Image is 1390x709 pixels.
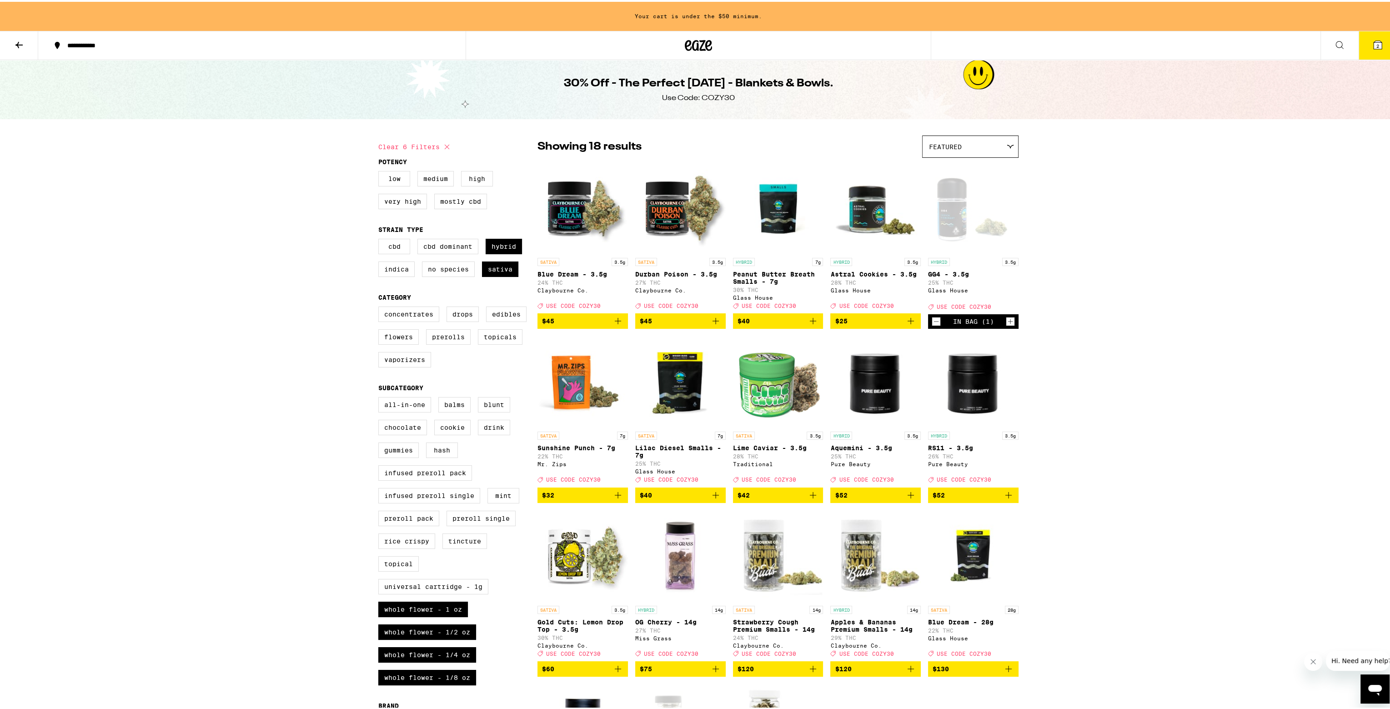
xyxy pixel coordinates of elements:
[830,442,921,450] p: Aquemini - 3.5g
[830,486,921,501] button: Add to bag
[378,509,439,524] label: Preroll Pack
[928,486,1019,501] button: Add to bag
[537,442,628,450] p: Sunshine Punch - 7g
[928,508,1019,599] img: Glass House - Blue Dream - 28g
[635,161,726,312] a: Open page for Durban Poison - 3.5g from Claybourne Co.
[928,269,1019,276] p: GG4 - 3.5g
[830,508,921,659] a: Open page for Apples & Bananas Premium Smalls - 14g from Claybourne Co.
[537,486,628,501] button: Add to bag
[839,475,893,481] span: USE CODE COZY30
[417,237,478,252] label: CBD Dominant
[928,278,1019,284] p: 25% THC
[537,137,642,153] p: Showing 18 results
[635,430,657,438] p: SATIVA
[378,668,476,684] label: Whole Flower - 1/8 oz
[612,256,628,264] p: 3.5g
[635,286,726,292] div: Claybourne Co.
[537,641,628,647] div: Claybourne Co.
[1304,651,1322,669] iframe: Close message
[378,418,427,433] label: Chocolate
[635,256,657,264] p: SATIVA
[830,452,921,458] p: 25% THC
[635,442,726,457] p: Lilac Diesel Smalls - 7g
[378,577,488,593] label: Universal Cartridge - 1g
[378,441,419,456] label: Gummies
[733,293,823,299] div: Glass House
[635,508,726,599] img: Miss Grass - OG Cherry - 14g
[742,301,796,307] span: USE CODE COZY30
[537,604,559,612] p: SATIVA
[733,285,823,291] p: 30% THC
[378,623,476,638] label: Whole Flower - 1/2 oz
[487,486,519,502] label: Mint
[662,91,735,101] div: Use Code: COZY30
[537,459,628,465] div: Mr. Zips
[378,463,472,479] label: Infused Preroll Pack
[742,649,796,655] span: USE CODE COZY30
[830,604,852,612] p: HYBRID
[434,418,471,433] label: Cookie
[378,486,480,502] label: Infused Preroll Single
[617,430,628,438] p: 7g
[738,664,754,671] span: $120
[928,617,1019,624] p: Blue Dream - 28g
[537,286,628,292] div: Claybourne Co.
[378,554,419,570] label: Topical
[442,532,487,547] label: Tincture
[928,161,1019,312] a: Open page for GG4 - 3.5g from Glass House
[733,486,823,501] button: Add to bag
[929,141,962,149] span: Featured
[733,633,823,639] p: 24% THC
[378,292,411,299] legend: Category
[537,659,628,675] button: Add to bag
[928,430,950,438] p: HYBRID
[830,269,921,276] p: Astral Cookies - 3.5g
[537,269,628,276] p: Blue Dream - 3.5g
[537,452,628,458] p: 22% THC
[733,269,823,283] p: Peanut Butter Breath Smalls - 7g
[715,430,726,438] p: 7g
[378,305,439,320] label: Concentrates
[378,645,476,661] label: Whole Flower - 1/4 oz
[537,256,559,264] p: SATIVA
[830,641,921,647] div: Claybourne Co.
[733,659,823,675] button: Add to bag
[830,334,921,425] img: Pure Beauty - Aquemini - 3.5g
[928,334,1019,485] a: Open page for RS11 - 3.5g from Pure Beauty
[1002,430,1019,438] p: 3.5g
[537,617,628,631] p: Gold Cuts: Lemon Drop Top - 3.5g
[839,301,893,307] span: USE CODE COZY30
[635,467,726,473] div: Glass House
[738,490,750,497] span: $42
[928,634,1019,639] div: Glass House
[378,260,415,275] label: Indica
[438,395,471,411] label: Balms
[712,604,726,612] p: 14g
[907,604,921,612] p: 14g
[537,161,628,312] a: Open page for Blue Dream - 3.5g from Claybourne Co.
[733,641,823,647] div: Claybourne Co.
[635,486,726,501] button: Add to bag
[635,617,726,624] p: OG Cherry - 14g
[378,382,423,390] legend: Subcategory
[546,649,601,655] span: USE CODE COZY30
[835,664,851,671] span: $120
[738,316,750,323] span: $40
[933,490,945,497] span: $52
[426,441,458,456] label: Hash
[807,430,823,438] p: 3.5g
[635,634,726,639] div: Miss Grass
[378,350,431,366] label: Vaporizers
[1002,256,1019,264] p: 3.5g
[928,256,950,264] p: HYBRID
[378,700,399,708] legend: Brand
[733,617,823,631] p: Strawberry Cough Premium Smalls - 14g
[742,475,796,481] span: USE CODE COZY30
[1376,41,1379,47] span: 2
[537,334,628,425] img: Mr. Zips - Sunshine Punch - 7g
[478,418,510,433] label: Drink
[635,508,726,659] a: Open page for OG Cherry - 14g from Miss Grass
[733,334,823,485] a: Open page for Lime Caviar - 3.5g from Traditional
[830,334,921,485] a: Open page for Aquemini - 3.5g from Pure Beauty
[830,286,921,292] div: Glass House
